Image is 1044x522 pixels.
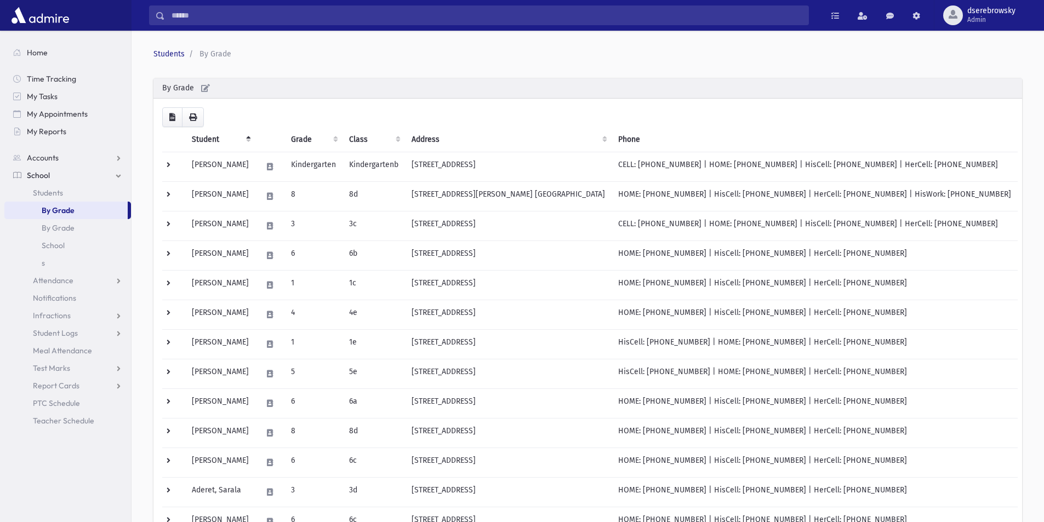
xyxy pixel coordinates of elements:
td: HOME: [PHONE_NUMBER] | HisCell: [PHONE_NUMBER] | HerCell: [PHONE_NUMBER] | HisWork: [PHONE_NUMBER] [612,182,1018,211]
button: Print [182,107,204,127]
a: Test Marks [4,359,131,377]
span: Meal Attendance [33,346,92,355]
span: Time Tracking [27,74,76,84]
td: 6b [343,241,405,271]
td: CELL: [PHONE_NUMBER] | HOME: [PHONE_NUMBER] | HisCell: [PHONE_NUMBER] | HerCell: [PHONE_NUMBER] [612,211,1018,241]
th: Phone [612,127,1018,152]
td: [STREET_ADDRESS] [405,478,612,507]
span: My Reports [27,127,66,136]
td: HOME: [PHONE_NUMBER] | HisCell: [PHONE_NUMBER] | HerCell: [PHONE_NUMBER] [612,418,1018,448]
a: Accounts [4,149,131,167]
td: 6 [284,241,343,271]
td: Aderet, Sarala [185,478,255,507]
td: 8d [343,182,405,211]
td: [STREET_ADDRESS] [405,418,612,448]
th: Address: activate to sort column ascending [405,127,612,152]
td: [STREET_ADDRESS] [405,211,612,241]
a: By Grade [4,202,128,219]
td: [STREET_ADDRESS] [405,389,612,418]
td: [STREET_ADDRESS] [405,330,612,359]
td: HOME: [PHONE_NUMBER] | HisCell: [PHONE_NUMBER] | HerCell: [PHONE_NUMBER] [612,389,1018,418]
a: School [4,167,131,184]
span: Infractions [33,311,71,320]
td: Kindergarten [284,152,343,182]
a: Meal Attendance [4,342,131,359]
td: 8d [343,418,405,448]
td: 3 [284,478,343,507]
span: dserebrowsky [967,7,1016,15]
td: 1 [284,330,343,359]
input: Search [165,5,808,25]
a: Notifications [4,289,131,307]
td: HOME: [PHONE_NUMBER] | HisCell: [PHONE_NUMBER] | HerCell: [PHONE_NUMBER] [612,271,1018,300]
td: HisCell: [PHONE_NUMBER] | HOME: [PHONE_NUMBER] | HerCell: [PHONE_NUMBER] [612,359,1018,389]
nav: breadcrumb [153,48,1018,60]
td: 5 [284,359,343,389]
a: My Reports [4,123,131,140]
a: Students [4,184,131,202]
a: Student Logs [4,324,131,342]
th: Student: activate to sort column descending [185,127,255,152]
td: [STREET_ADDRESS][PERSON_NAME] [GEOGRAPHIC_DATA] [405,182,612,211]
th: Grade: activate to sort column ascending [284,127,343,152]
td: [STREET_ADDRESS] [405,300,612,330]
a: PTC Schedule [4,394,131,412]
td: 4 [284,300,343,330]
td: 3d [343,478,405,507]
td: [PERSON_NAME] [185,418,255,448]
a: By Grade [4,219,131,237]
img: AdmirePro [9,4,72,26]
td: [PERSON_NAME] [185,389,255,418]
a: My Tasks [4,88,131,105]
td: [PERSON_NAME] [185,448,255,478]
a: Home [4,44,131,61]
td: [PERSON_NAME] [185,182,255,211]
td: HOME: [PHONE_NUMBER] | HisCell: [PHONE_NUMBER] | HerCell: [PHONE_NUMBER] [612,478,1018,507]
td: [STREET_ADDRESS] [405,241,612,271]
span: Notifications [33,293,76,303]
td: HOME: [PHONE_NUMBER] | HisCell: [PHONE_NUMBER] | HerCell: [PHONE_NUMBER] [612,300,1018,330]
span: Accounts [27,153,59,163]
td: [PERSON_NAME] [185,300,255,330]
td: 1e [343,330,405,359]
a: Attendance [4,272,131,289]
span: Admin [967,15,1016,24]
td: 3c [343,211,405,241]
span: Student Logs [33,328,78,338]
a: Students [153,49,185,59]
a: Teacher Schedule [4,412,131,429]
td: HOME: [PHONE_NUMBER] | HisCell: [PHONE_NUMBER] | HerCell: [PHONE_NUMBER] [612,448,1018,478]
div: By Grade [153,78,1022,99]
span: Attendance [33,276,73,285]
button: CSV [162,107,182,127]
td: HisCell: [PHONE_NUMBER] | HOME: [PHONE_NUMBER] | HerCell: [PHONE_NUMBER] [612,330,1018,359]
td: 4e [343,300,405,330]
td: 1c [343,271,405,300]
td: [STREET_ADDRESS] [405,271,612,300]
a: Report Cards [4,377,131,394]
td: 6 [284,448,343,478]
td: [PERSON_NAME] [185,271,255,300]
a: My Appointments [4,105,131,123]
td: [STREET_ADDRESS] [405,359,612,389]
td: [PERSON_NAME] [185,211,255,241]
td: [PERSON_NAME] [185,241,255,271]
a: s [4,254,131,272]
span: Students [33,188,63,198]
td: CELL: [PHONE_NUMBER] | HOME: [PHONE_NUMBER] | HisCell: [PHONE_NUMBER] | HerCell: [PHONE_NUMBER] [612,152,1018,182]
span: Report Cards [33,381,79,391]
span: Home [27,48,48,58]
td: [STREET_ADDRESS] [405,448,612,478]
td: 6 [284,389,343,418]
a: School [4,237,131,254]
th: Class: activate to sort column ascending [343,127,405,152]
span: Test Marks [33,363,70,373]
span: Teacher Schedule [33,416,94,426]
td: [STREET_ADDRESS] [405,152,612,182]
a: Infractions [4,307,131,324]
td: 1 [284,271,343,300]
td: 8 [284,182,343,211]
td: 5e [343,359,405,389]
td: [PERSON_NAME] [185,359,255,389]
td: 8 [284,418,343,448]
